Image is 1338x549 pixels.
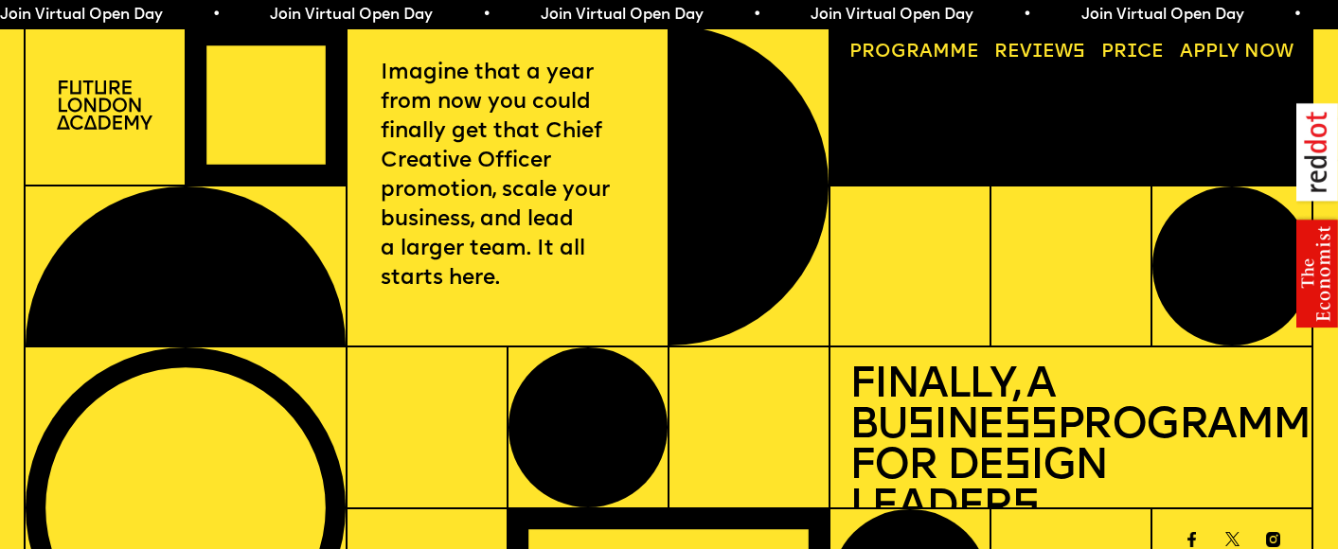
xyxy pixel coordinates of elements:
span: s [1004,446,1030,488]
a: Reviews [986,34,1096,71]
span: s [907,405,934,448]
a: Apply now [1170,34,1303,71]
span: • [1293,8,1302,23]
span: • [1023,8,1031,23]
span: ss [1004,405,1056,448]
span: a [919,43,933,62]
span: • [212,8,221,23]
span: s [1012,487,1039,529]
span: • [482,8,491,23]
a: Price [1092,34,1173,71]
p: Imagine that a year from now you could finally get that Chief Creative Officer promotion, scale y... [381,59,634,294]
span: A [1180,43,1193,62]
a: Programme [840,34,989,71]
span: • [753,8,761,23]
h1: Finally, a Bu ine Programme for De ign Leader [849,366,1293,529]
